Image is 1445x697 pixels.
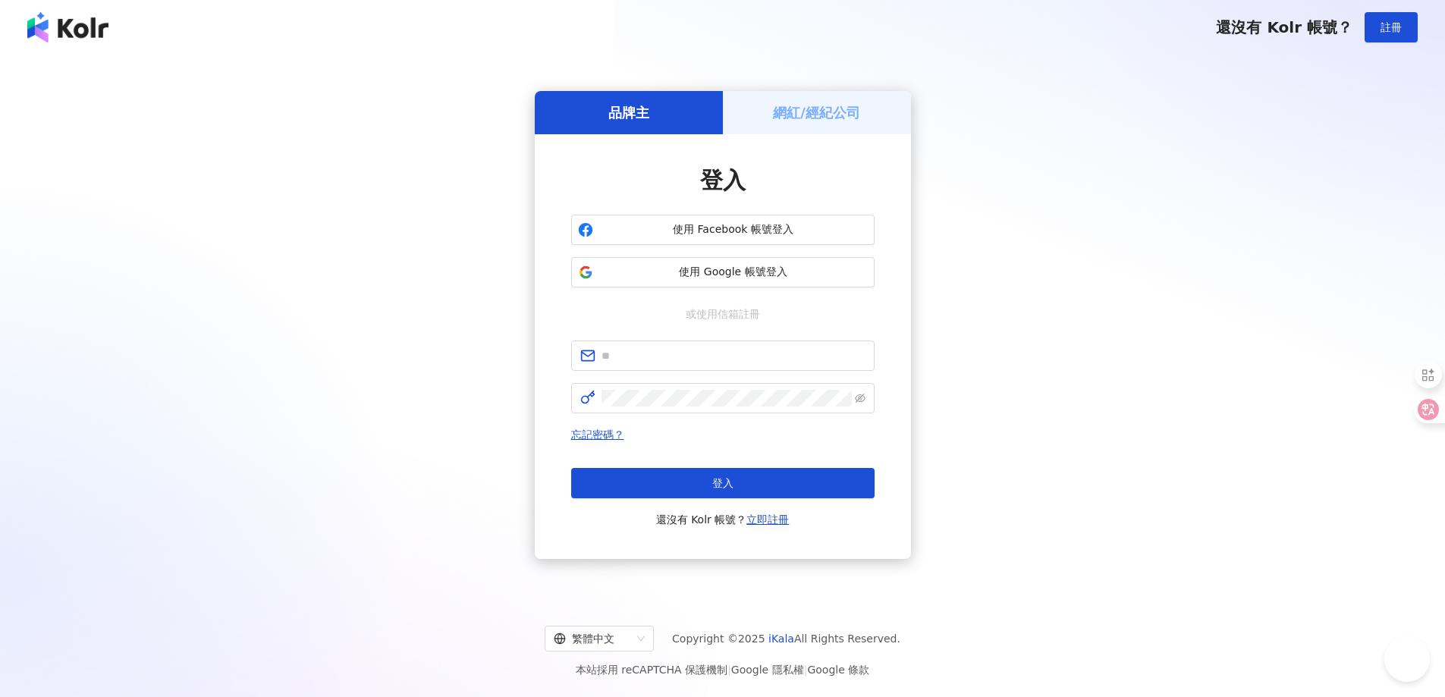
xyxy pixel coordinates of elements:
[599,222,868,237] span: 使用 Facebook 帳號登入
[1384,636,1430,682] iframe: Help Scout Beacon - Open
[571,257,875,287] button: 使用 Google 帳號登入
[773,103,860,122] h5: 網紅/經紀公司
[672,629,900,648] span: Copyright © 2025 All Rights Reserved.
[554,626,631,651] div: 繁體中文
[1365,12,1418,42] button: 註冊
[727,664,731,676] span: |
[768,633,794,645] a: iKala
[746,513,789,526] a: 立即註冊
[571,468,875,498] button: 登入
[855,393,865,403] span: eye-invisible
[576,661,869,679] span: 本站採用 reCAPTCHA 保護機制
[804,664,808,676] span: |
[700,167,746,193] span: 登入
[571,215,875,245] button: 使用 Facebook 帳號登入
[807,664,869,676] a: Google 條款
[656,510,790,529] span: 還沒有 Kolr 帳號？
[731,664,804,676] a: Google 隱私權
[27,12,108,42] img: logo
[1381,21,1402,33] span: 註冊
[571,429,624,441] a: 忘記密碼？
[608,103,649,122] h5: 品牌主
[712,477,733,489] span: 登入
[675,306,771,322] span: 或使用信箱註冊
[1216,18,1352,36] span: 還沒有 Kolr 帳號？
[599,265,868,280] span: 使用 Google 帳號登入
